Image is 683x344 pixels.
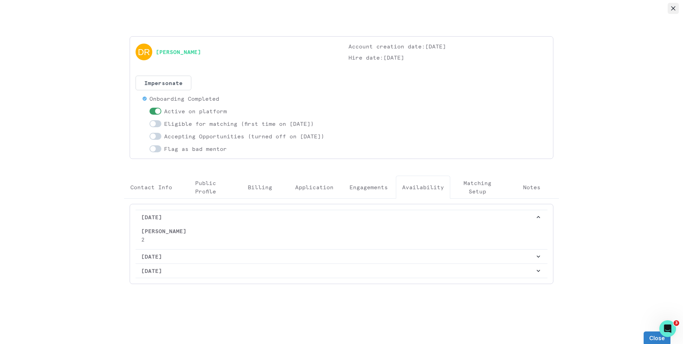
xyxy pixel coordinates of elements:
[141,267,535,275] p: [DATE]
[523,183,540,191] p: Notes
[136,76,191,90] button: Impersonate
[350,183,388,191] p: Engagements
[348,53,547,62] p: Hire date: [DATE]
[130,183,172,191] p: Contact Info
[164,107,227,115] p: Active on platform
[136,250,547,263] button: [DATE]
[149,94,219,103] p: Onboarding Completed
[659,320,676,337] iframe: Intercom live chat
[141,235,542,244] p: 2
[141,213,535,221] p: [DATE]
[402,183,444,191] p: Availability
[141,252,535,261] p: [DATE]
[164,120,314,128] p: Eligible for matching (first time on [DATE])
[136,44,152,60] img: svg
[248,183,272,191] p: Billing
[164,145,227,153] p: Flag as bad mentor
[156,48,201,56] a: [PERSON_NAME]
[184,179,227,196] p: Public Profile
[136,224,547,249] div: [DATE]
[674,320,679,326] span: 3
[136,210,547,224] button: [DATE]
[668,3,679,14] button: Close
[141,227,542,235] p: [PERSON_NAME]
[456,179,499,196] p: Matching Setup
[136,264,547,278] button: [DATE]
[348,42,547,51] p: Account creation date: [DATE]
[295,183,333,191] p: Application
[164,132,324,140] p: Accepting Opportunities (turned off on [DATE])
